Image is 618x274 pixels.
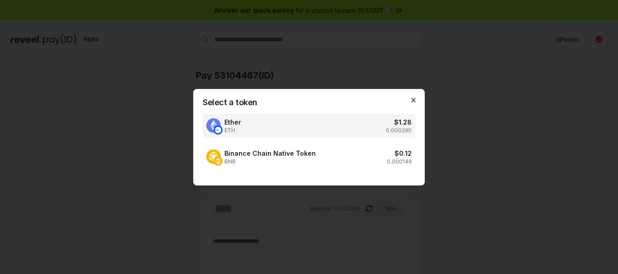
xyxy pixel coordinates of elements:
img: Ether [214,125,223,135]
p: 0.000280 [386,127,412,134]
img: Binance Chain Native Token [214,157,223,166]
span: ETH [224,127,241,134]
h3: $ 0.12 [395,149,412,158]
img: Ether [206,118,221,133]
span: BNB [224,158,316,165]
img: Binance Chain Native Token [206,149,221,164]
span: Binance Chain Native Token [224,149,316,158]
h2: Select a token [203,98,415,107]
p: 0.000146 [387,158,412,165]
span: Ether [224,117,241,127]
h3: $ 1.28 [394,117,412,127]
